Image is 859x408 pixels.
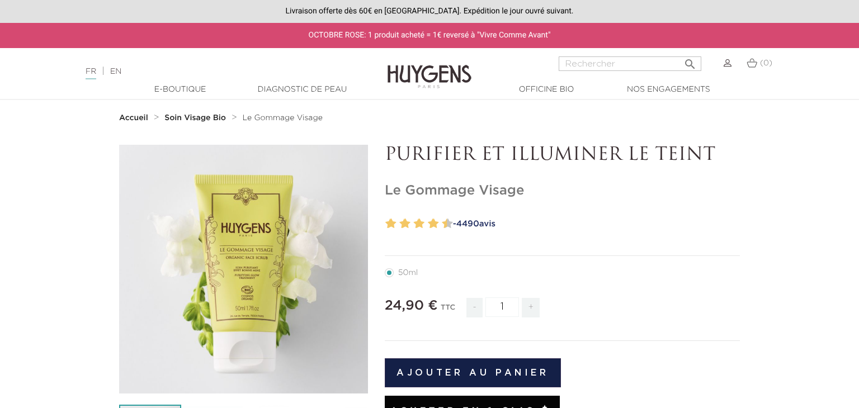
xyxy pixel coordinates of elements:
img: Huygens [388,47,471,90]
a: Accueil [119,113,150,122]
button:  [680,53,700,68]
strong: Soin Visage Bio [164,114,226,122]
span: 24,90 € [385,299,438,312]
a: Diagnostic de peau [246,84,358,96]
strong: Accueil [119,114,148,122]
div: TTC [441,296,455,326]
label: 3 [397,216,401,232]
a: EN [110,68,121,75]
button: Ajouter au panier [385,358,561,387]
a: E-Boutique [124,84,236,96]
input: Rechercher [559,56,701,71]
label: 5 [412,216,416,232]
a: -4490avis [449,216,740,233]
label: 4 [402,216,410,232]
label: 10 [445,216,453,232]
span: + [522,298,540,317]
span: (0) [760,59,772,67]
span: - [466,298,482,317]
a: Nos engagements [612,84,724,96]
label: 6 [416,216,424,232]
a: Soin Visage Bio [164,113,229,122]
a: Le Gommage Visage [243,113,323,122]
label: 9 [440,216,443,232]
div: | [80,65,350,78]
label: 50ml [385,268,431,277]
label: 7 [426,216,429,232]
a: FR [86,68,96,79]
span: 4490 [456,220,479,228]
i:  [683,54,697,68]
label: 1 [383,216,387,232]
h1: Le Gommage Visage [385,183,740,199]
label: 2 [388,216,397,232]
a: Officine Bio [490,84,602,96]
input: Quantité [485,297,519,317]
p: PURIFIER ET ILLUMINER LE TEINT [385,145,740,166]
label: 8 [430,216,438,232]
